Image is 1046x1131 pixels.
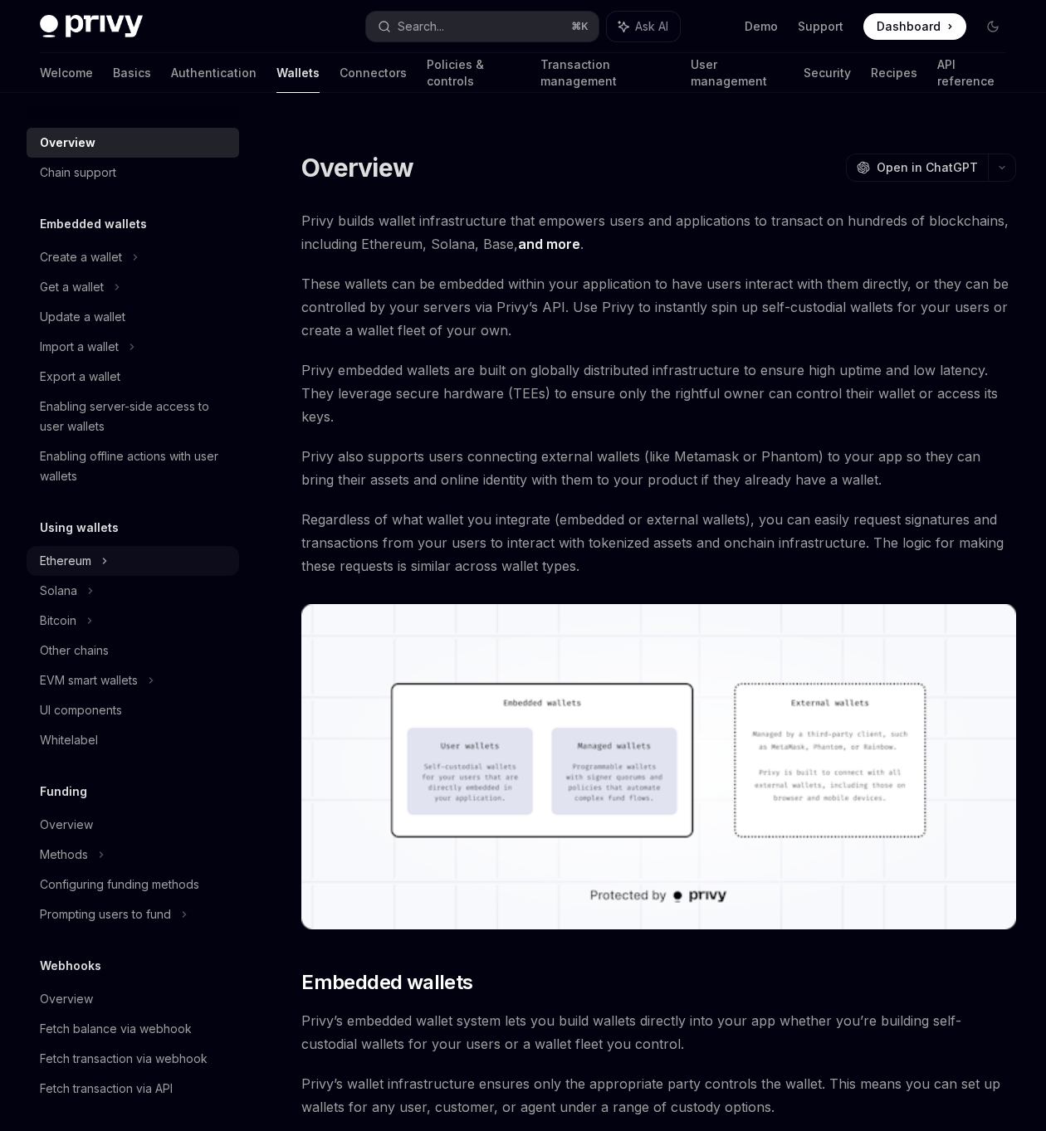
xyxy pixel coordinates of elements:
div: Chain support [40,163,116,183]
a: Recipes [871,53,917,93]
a: Update a wallet [27,302,239,332]
a: User management [691,53,784,93]
h5: Funding [40,782,87,802]
div: Fetch transaction via webhook [40,1049,208,1069]
button: Ask AI [607,12,680,41]
div: Prompting users to fund [40,904,171,924]
div: Overview [40,989,93,1009]
div: EVM smart wallets [40,670,138,690]
a: Other chains [27,636,239,665]
a: Chain support [27,158,239,188]
a: Support [798,18,843,35]
a: Welcome [40,53,93,93]
h5: Embedded wallets [40,214,147,234]
a: and more [518,236,580,253]
a: Connectors [340,53,407,93]
img: images/walletoverview.png [301,604,1016,929]
img: dark logo [40,15,143,38]
div: Bitcoin [40,611,76,631]
span: Ask AI [635,18,668,35]
a: Fetch balance via webhook [27,1014,239,1044]
span: Open in ChatGPT [877,159,978,176]
span: Dashboard [877,18,941,35]
button: Open in ChatGPT [846,154,988,182]
span: Privy builds wallet infrastructure that empowers users and applications to transact on hundreds o... [301,209,1016,256]
a: Overview [27,984,239,1014]
div: Search... [398,17,444,37]
button: Toggle dark mode [980,13,1006,40]
span: Privy’s wallet infrastructure ensures only the appropriate party controls the wallet. This means ... [301,1072,1016,1119]
a: Enabling offline actions with user wallets [27,441,239,491]
a: Basics [113,53,151,93]
div: Fetch balance via webhook [40,1019,192,1039]
h1: Overview [301,153,413,183]
a: Policies & controls [427,53,521,93]
span: Embedded wallets [301,969,472,996]
div: Update a wallet [40,307,125,327]
div: Overview [40,133,95,153]
span: Privy embedded wallets are built on globally distributed infrastructure to ensure high uptime and... [301,358,1016,428]
a: Transaction management [540,53,671,93]
a: Dashboard [863,13,966,40]
a: UI components [27,695,239,725]
a: Security [804,53,851,93]
a: Overview [27,128,239,158]
div: Solana [40,581,77,601]
a: Enabling server-side access to user wallets [27,392,239,441]
span: Privy’s embedded wallet system lets you build wallets directly into your app whether you’re build... [301,1009,1016,1055]
div: Configuring funding methods [40,875,199,895]
a: API reference [937,53,1006,93]
div: Methods [40,845,88,865]
a: Whitelabel [27,725,239,755]
div: Whitelabel [40,730,98,750]
div: Create a wallet [40,247,122,267]
button: Search...⌘K [366,12,598,41]
a: Fetch transaction via webhook [27,1044,239,1074]
div: Other chains [40,641,109,661]
div: Import a wallet [40,337,119,357]
div: Ethereum [40,551,91,571]
div: Export a wallet [40,367,120,387]
h5: Using wallets [40,518,119,538]
a: Authentication [171,53,257,93]
div: Get a wallet [40,277,104,297]
a: Fetch transaction via API [27,1074,239,1104]
h5: Webhooks [40,956,101,976]
div: Fetch transaction via API [40,1079,173,1099]
a: Overview [27,810,239,840]
a: Export a wallet [27,362,239,392]
div: Enabling server-side access to user wallets [40,397,229,436]
a: Configuring funding methods [27,870,239,899]
div: Overview [40,815,93,835]
span: ⌘ K [571,20,589,33]
a: Demo [745,18,778,35]
a: Wallets [276,53,320,93]
span: Privy also supports users connecting external wallets (like Metamask or Phantom) to your app so t... [301,445,1016,491]
div: UI components [40,700,122,720]
span: Regardless of what wallet you integrate (embedded or external wallets), you can easily request si... [301,508,1016,578]
div: Enabling offline actions with user wallets [40,446,229,486]
span: These wallets can be embedded within your application to have users interact with them directly, ... [301,272,1016,342]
